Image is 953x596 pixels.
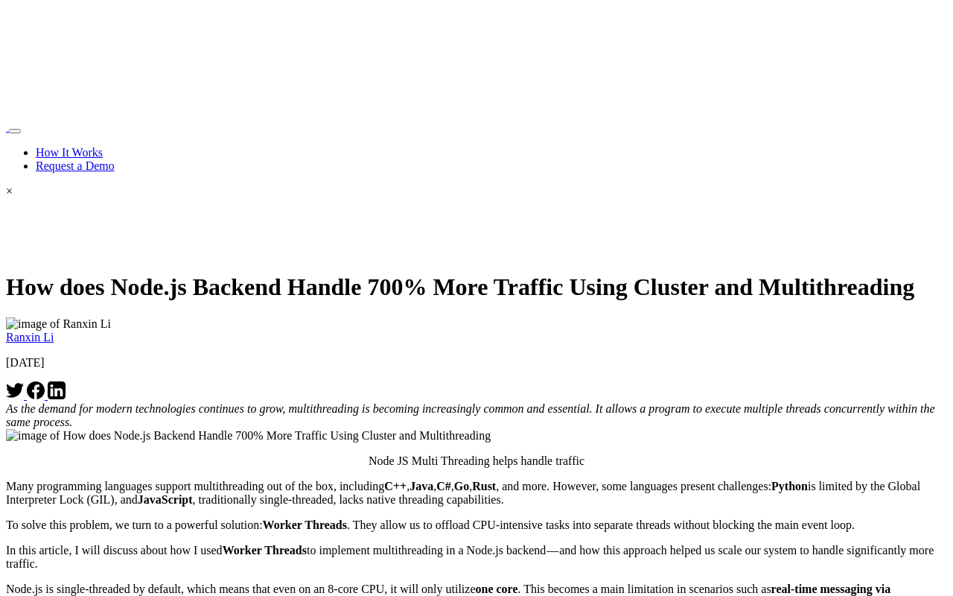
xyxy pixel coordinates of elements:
em: As the demand for modern technologies continues to grow, multithreading is becoming increasingly ... [6,402,935,428]
strong: Java [409,480,433,492]
div: × [6,185,947,198]
p: Node JS Multi Threading helps handle traffic [6,454,947,468]
p: Many programming languages support multithreading out of the box, including , , , , , and more. H... [6,480,947,507]
strong: Rust [472,480,496,492]
strong: Go [454,480,469,492]
p: To solve this problem, we turn to a powerful solution: . They allow us to offload CPU-intensive t... [6,519,947,532]
strong: Python [771,480,808,492]
strong: C++ [384,480,407,492]
p: [DATE] [6,356,947,370]
strong: Worker Threads [223,544,307,557]
strong: JavaScript [138,493,193,506]
img: image of How does Node.js Backend Handle 700% More Traffic Using Cluster and Multithreading [6,429,491,443]
strong: C# [436,480,451,492]
h1: How does Node.js Backend Handle 700% More Traffic Using Cluster and Multithreading [6,273,947,301]
a: Request a Demo [36,159,115,172]
strong: one core [476,583,518,595]
p: In this article, I will discuss about how I used to implement multithreading in a Node.js backend... [6,544,947,571]
a: How It Works [36,146,103,159]
button: Toggle navigation [9,129,21,133]
a: Ranxin Li [6,331,54,343]
img: image of Ranxin Li [6,317,111,331]
strong: Worker Threads [263,519,347,531]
